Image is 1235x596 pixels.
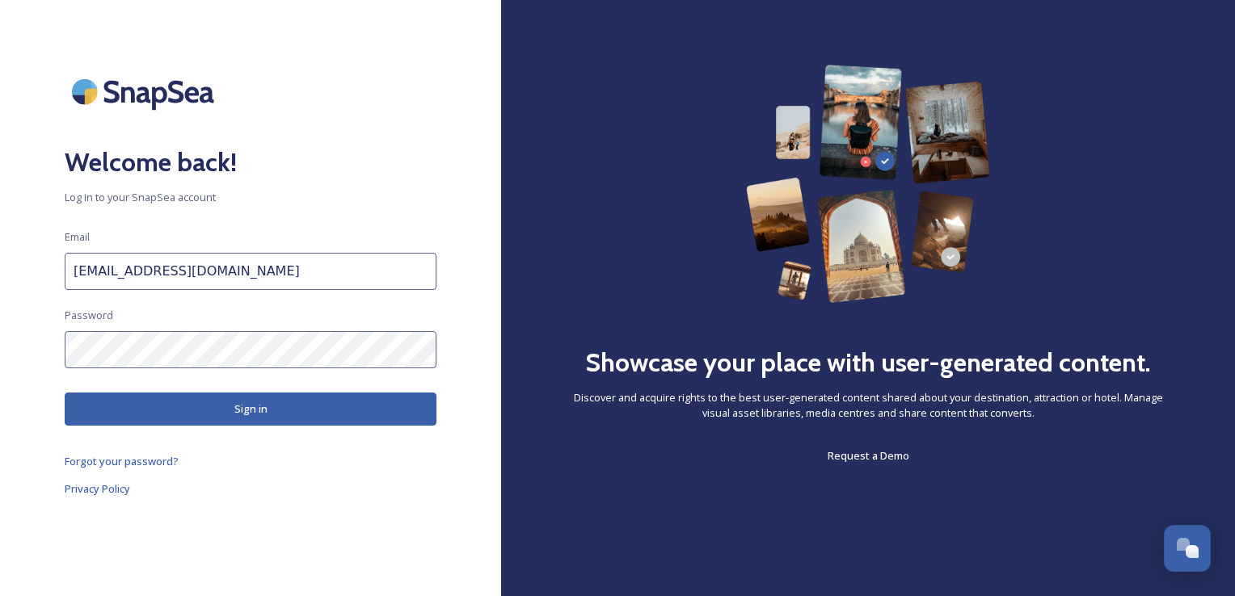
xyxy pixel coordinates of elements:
[585,343,1151,382] h2: Showcase your place with user-generated content.
[65,65,226,119] img: SnapSea Logo
[65,454,179,468] span: Forgot your password?
[65,479,436,498] a: Privacy Policy
[828,448,909,463] span: Request a Demo
[65,308,113,323] span: Password
[65,451,436,471] a: Forgot your password?
[828,446,909,465] a: Request a Demo
[1164,525,1211,572] button: Open Chat
[65,481,130,496] span: Privacy Policy
[566,390,1170,421] span: Discover and acquire rights to the best user-generated content shared about your destination, att...
[65,253,436,290] input: john.doe@snapsea.io
[746,65,989,303] img: 63b42ca75bacad526042e722_Group%20154-p-800.png
[65,143,436,182] h2: Welcome back!
[65,190,436,205] span: Log in to your SnapSea account
[65,229,90,245] span: Email
[65,392,436,426] button: Sign in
